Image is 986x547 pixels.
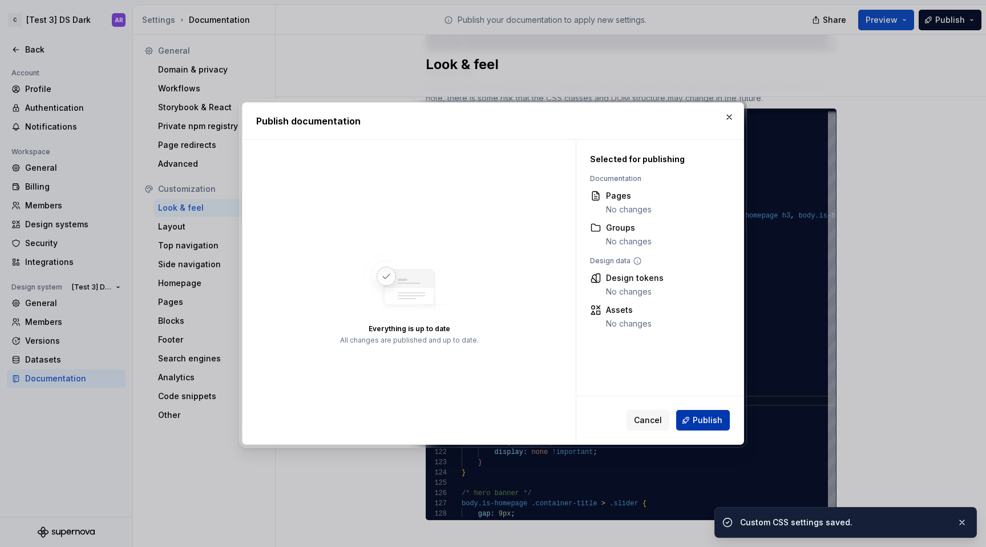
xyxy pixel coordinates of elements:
[606,204,652,215] div: No changes
[590,154,717,165] div: Selected for publishing
[740,517,948,528] div: Custom CSS settings saved.
[606,190,652,202] div: Pages
[676,410,730,431] button: Publish
[590,174,717,183] div: Documentation
[606,236,652,247] div: No changes
[627,410,669,431] button: Cancel
[590,256,717,266] div: Design data
[634,415,662,426] span: Cancel
[256,114,730,128] h2: Publish documentation
[340,336,479,345] div: All changes are published and up to date.
[606,272,664,284] div: Design tokens
[606,286,664,297] div: No changes
[606,318,652,329] div: No changes
[369,324,450,333] div: Everything is up to date
[693,415,722,426] span: Publish
[606,304,652,316] div: Assets
[606,222,652,234] div: Groups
